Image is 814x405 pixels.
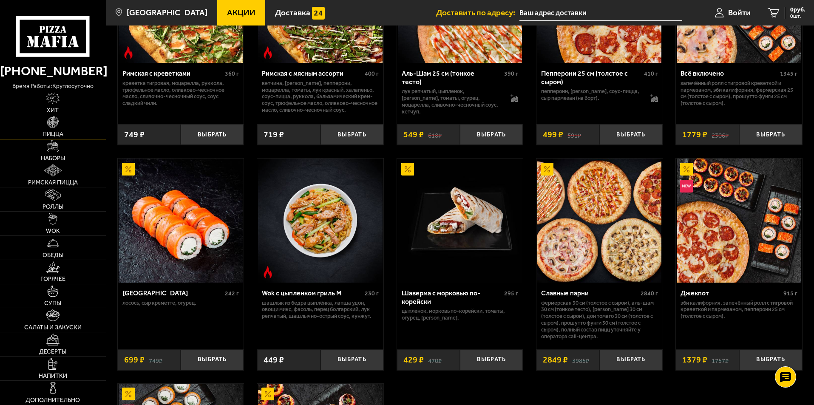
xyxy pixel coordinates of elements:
img: Акционный [541,163,553,176]
span: Войти [728,8,751,17]
img: Новинка [680,180,693,193]
s: 3985 ₽ [572,356,589,364]
s: 1757 ₽ [712,356,729,364]
img: Акционный [122,163,135,176]
img: Острое блюдо [261,266,274,279]
img: Шаверма с морковью по-корейски [398,159,522,283]
button: Выбрать [599,124,662,145]
span: Доставка [275,8,310,17]
a: АкционныйСлавные парни [536,159,663,283]
span: Дополнительно [26,397,80,403]
div: Пепперони 25 см (толстое с сыром) [541,69,642,85]
span: Акции [227,8,255,17]
button: Выбрать [739,124,802,145]
span: 400 г [365,70,379,77]
img: Акционный [680,163,693,176]
span: 390 г [504,70,518,77]
p: ветчина, [PERSON_NAME], пепперони, моцарелла, томаты, лук красный, халапеньо, соус-пицца, руккола... [262,80,379,114]
div: Всё включено [681,69,778,77]
span: 230 г [365,290,379,297]
span: WOK [46,228,60,234]
img: Филадельфия [119,159,243,283]
p: пепперони, [PERSON_NAME], соус-пицца, сыр пармезан (на борт). [541,88,642,102]
a: АкционныйФиладельфия [118,159,244,283]
img: Джекпот [677,159,801,283]
span: 242 г [225,290,239,297]
button: Выбрать [599,349,662,370]
img: Острое блюдо [261,46,274,59]
s: 618 ₽ [428,130,442,139]
p: цыпленок, морковь по-корейски, томаты, огурец, [PERSON_NAME]. [402,308,519,321]
div: Джекпот [681,289,781,297]
p: лосось, Сыр креметте, огурец. [122,300,239,306]
span: 1779 ₽ [682,130,707,139]
s: 470 ₽ [428,356,442,364]
span: Горячее [40,276,65,282]
p: шашлык из бедра цыплёнка, лапша удон, овощи микс, фасоль, перец болгарский, лук репчатый, шашлычн... [262,300,379,320]
span: [GEOGRAPHIC_DATA] [127,8,207,17]
span: 499 ₽ [543,130,563,139]
img: Славные парни [537,159,661,283]
p: Запечённый ролл с тигровой креветкой и пармезаном, Эби Калифорния, Фермерская 25 см (толстое с сы... [681,80,797,107]
img: Wok с цыпленком гриль M [258,159,382,283]
input: Ваш адрес доставки [519,5,682,21]
p: Фермерская 30 см (толстое с сыром), Аль-Шам 30 см (тонкое тесто), [PERSON_NAME] 30 см (толстое с ... [541,300,658,340]
button: Выбрать [181,349,244,370]
button: Выбрать [460,124,523,145]
a: АкционныйШаверма с морковью по-корейски [397,159,523,283]
span: 1379 ₽ [682,356,707,364]
div: Wok с цыпленком гриль M [262,289,363,297]
img: 15daf4d41897b9f0e9f617042186c801.svg [312,7,325,20]
span: Салаты и закуски [24,325,82,331]
div: Славные парни [541,289,638,297]
span: 429 ₽ [403,356,424,364]
span: 449 ₽ [264,356,284,364]
s: 2306 ₽ [712,130,729,139]
span: Супы [44,300,61,306]
a: АкционныйНовинкаДжекпот [676,159,802,283]
p: креветка тигровая, моцарелла, руккола, трюфельное масло, оливково-чесночное масло, сливочно-чесно... [122,80,239,107]
span: 699 ₽ [124,356,145,364]
p: Эби Калифорния, Запечённый ролл с тигровой креветкой и пармезаном, Пепперони 25 см (толстое с сыр... [681,300,797,320]
span: Римская пицца [28,180,78,186]
div: Римская с креветками [122,69,223,77]
span: 0 руб. [790,7,805,13]
div: Аль-Шам 25 см (тонкое тесто) [402,69,502,85]
span: 719 ₽ [264,130,284,139]
span: Пицца [43,131,63,137]
span: Десерты [39,349,66,355]
span: 410 г [644,70,658,77]
span: 549 ₽ [403,130,424,139]
span: Обеды [43,252,63,258]
img: Акционный [401,163,414,176]
span: 1345 г [780,70,797,77]
span: 0 шт. [790,14,805,19]
span: Роллы [43,204,63,210]
span: 915 г [783,290,797,297]
button: Выбрать [320,124,383,145]
button: Выбрать [320,349,383,370]
button: Выбрать [460,349,523,370]
a: Острое блюдоWok с цыпленком гриль M [257,159,383,283]
button: Выбрать [739,349,802,370]
span: 360 г [225,70,239,77]
div: Римская с мясным ассорти [262,69,363,77]
s: 749 ₽ [149,356,162,364]
img: Острое блюдо [122,46,135,59]
img: Акционный [122,388,135,400]
span: 2840 г [641,290,658,297]
button: Выбрать [181,124,244,145]
span: 2849 ₽ [543,356,568,364]
span: Хит [47,108,59,113]
span: 295 г [504,290,518,297]
span: Наборы [41,156,65,161]
div: [GEOGRAPHIC_DATA] [122,289,223,297]
span: 749 ₽ [124,130,145,139]
p: лук репчатый, цыпленок, [PERSON_NAME], томаты, огурец, моцарелла, сливочно-чесночный соус, кетчуп. [402,88,502,115]
span: Напитки [39,373,67,379]
s: 591 ₽ [567,130,581,139]
img: Акционный [261,388,274,400]
div: Шаверма с морковью по-корейски [402,289,502,305]
span: Доставить по адресу: [436,8,519,17]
